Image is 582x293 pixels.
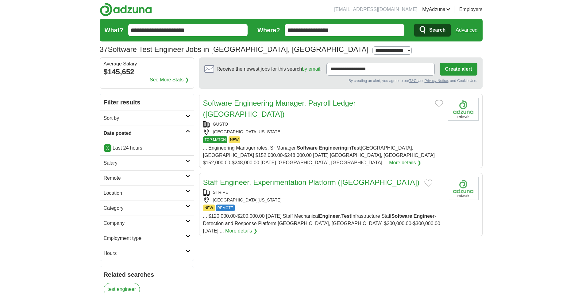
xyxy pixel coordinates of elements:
[105,25,123,35] label: What?
[100,246,194,261] a: Hours
[100,2,152,16] img: Adzuna logo
[100,94,194,111] h2: Filter results
[100,45,369,53] h1: Software Test Engineer Jobs in [GEOGRAPHIC_DATA], [GEOGRAPHIC_DATA]
[319,213,340,219] strong: Engineer
[104,250,186,257] h2: Hours
[203,197,443,203] div: [GEOGRAPHIC_DATA][US_STATE]
[203,205,215,211] span: NEW
[341,213,351,219] strong: Test
[448,177,479,200] img: Company logo
[100,155,194,170] a: Salary
[302,66,320,72] a: by email
[334,6,417,13] li: [EMAIL_ADDRESS][DOMAIN_NAME]
[424,179,432,187] button: Add to favorite jobs
[435,100,443,107] button: Add to favorite jobs
[100,126,194,141] a: Date posted
[100,186,194,201] a: Location
[229,136,240,143] span: NEW
[100,170,194,186] a: Remote
[203,121,443,127] div: GUSTO
[104,174,186,182] h2: Remote
[104,115,186,122] h2: Sort by
[104,66,190,77] div: $145,652
[104,189,186,197] h2: Location
[203,136,227,143] span: TOP MATCH
[203,145,435,165] span: ... Engineering Manager roles. Sr Manager, in [GEOGRAPHIC_DATA], [GEOGRAPHIC_DATA] $152,000.00-$2...
[104,61,190,66] div: Average Salary
[203,99,356,118] a: Software Engineering Manager, Payroll Ledger ([GEOGRAPHIC_DATA])
[409,79,418,83] a: T&Cs
[203,129,443,135] div: [GEOGRAPHIC_DATA][US_STATE]
[104,130,186,137] h2: Date posted
[150,76,189,84] a: See More Stats ❯
[422,6,450,13] a: MyAdzuna
[104,159,186,167] h2: Salary
[100,231,194,246] a: Employment type
[203,178,420,186] a: Staff Engineer, Experimentation Platform ([GEOGRAPHIC_DATA])
[391,213,412,219] strong: Software
[104,220,186,227] h2: Company
[351,145,361,150] strong: Test
[217,65,322,73] span: Receive the newest jobs for this search :
[100,216,194,231] a: Company
[389,159,421,166] a: More details ❯
[429,24,445,36] span: Search
[104,144,190,152] p: Last 24 hours
[456,24,477,36] a: Advanced
[297,145,318,150] strong: Software
[414,213,434,219] strong: Engineer
[104,205,186,212] h2: Category
[448,98,479,121] img: Company logo
[100,111,194,126] a: Sort by
[216,205,235,211] span: REMOTE
[100,44,108,55] span: 37
[204,78,477,84] div: By creating an alert, you agree to our and , and Cookie Use.
[257,25,280,35] label: Where?
[459,6,483,13] a: Employers
[319,145,347,150] strong: Engineering
[104,270,190,279] h2: Related searches
[203,213,440,233] span: ... $120,000.00-$200,000.00 [DATE] Staff Mechanical , Infrastructure Staff - Detection and Respon...
[104,235,186,242] h2: Employment type
[424,79,448,83] a: Privacy Notice
[225,227,257,235] a: More details ❯
[440,63,477,76] button: Create alert
[414,24,451,37] button: Search
[100,201,194,216] a: Category
[203,189,443,196] div: STRIPE
[104,144,111,152] a: X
